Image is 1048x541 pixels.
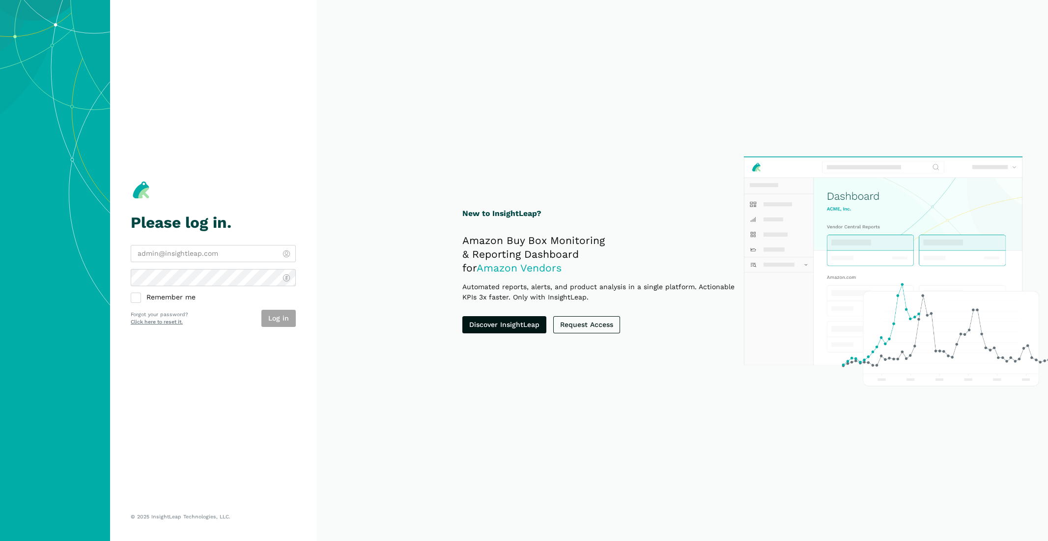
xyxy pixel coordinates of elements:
[462,234,750,275] h2: Amazon Buy Box Monitoring & Reporting Dashboard for
[462,208,750,220] h1: New to InsightLeap?
[553,316,620,333] a: Request Access
[131,514,296,520] p: © 2025 InsightLeap Technologies, LLC.
[131,293,296,302] label: Remember me
[462,316,546,333] a: Discover InsightLeap
[462,282,750,302] p: Automated reports, alerts, and product analysis in a single platform. Actionable KPIs 3x faster. ...
[131,214,296,231] h1: Please log in.
[477,262,562,274] span: Amazon Vendors
[131,245,296,262] input: admin@insightleap.com
[131,311,188,319] p: Forgot your password?
[131,319,183,325] a: Click here to reset it.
